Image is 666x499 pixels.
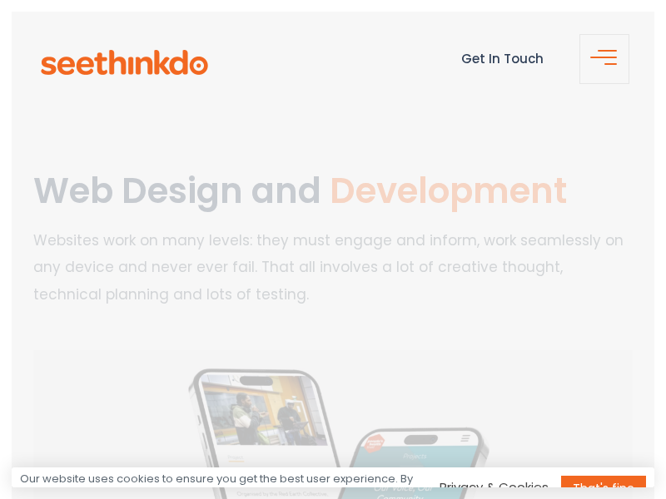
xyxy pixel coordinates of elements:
a: Privacy & Cookies [440,478,549,496]
h1: Web Design and Development [33,172,633,210]
span: and [251,166,321,215]
a: Get In Touch [461,50,544,67]
img: see-think-do-logo.png [41,50,208,75]
span: Web [33,166,113,215]
span: Design [122,166,243,215]
span: Development [330,166,567,215]
p: Websites work on many levels: they must engage and inform, work seamlessly on any device and neve... [33,227,633,308]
